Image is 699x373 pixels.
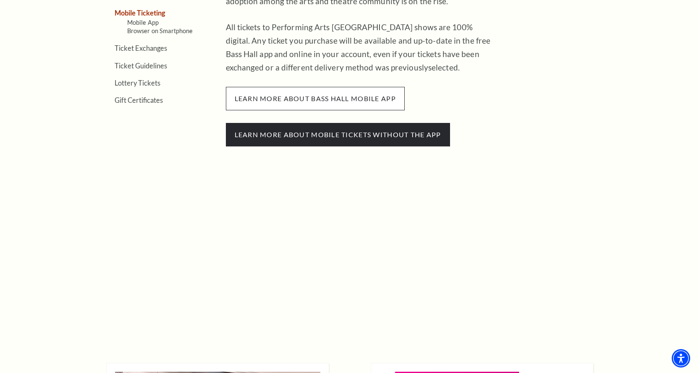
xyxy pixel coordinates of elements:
span: All tickets to Performing Arts [GEOGRAPHIC_DATA] shows are 100% digital. Any ticket you purchase ... [226,22,491,72]
a: learn more about bass hall mobile app [226,93,405,103]
iframe: Mobile Tickets are Here! [226,185,461,317]
a: Browser on Smartphone [127,27,193,34]
a: Gift Certificates [115,96,163,104]
a: Ticket Guidelines [115,62,167,70]
a: Mobile Ticketing [115,9,165,17]
a: Lottery Tickets [115,79,160,87]
a: Ticket Exchanges [115,44,167,52]
span: Learn more about mobile tickets without the app [226,123,450,146]
a: Mobile App [127,19,159,26]
span: learn more about bass hall mobile app [226,87,405,110]
div: Accessibility Menu [672,349,690,368]
a: Learn more about mobile tickets without the app [226,129,450,139]
p: selected. [226,21,499,74]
